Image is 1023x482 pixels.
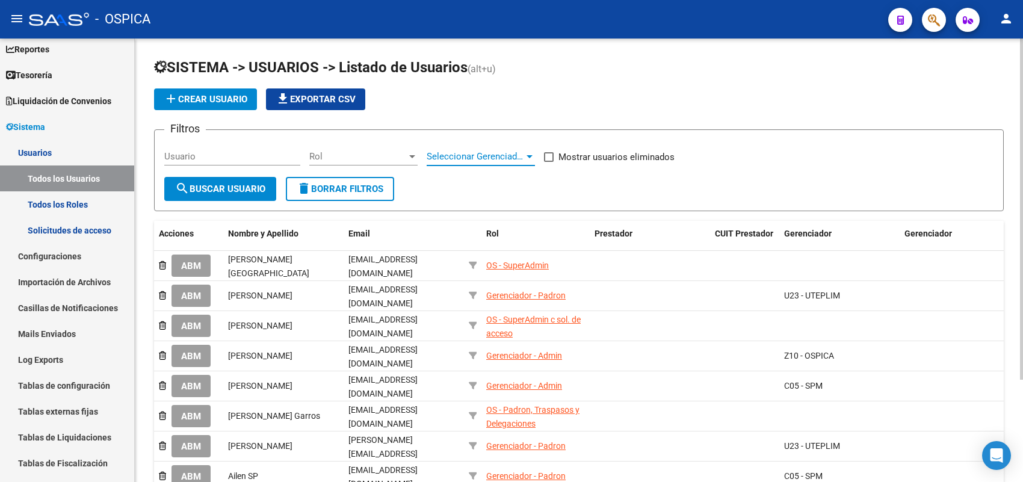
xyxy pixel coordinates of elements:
[228,411,320,421] span: [PERSON_NAME] Garros
[164,177,276,201] button: Buscar Usuario
[784,351,834,360] span: Z10 - OSPICA
[590,221,710,261] datatable-header-cell: Prestador
[344,221,464,261] datatable-header-cell: Email
[486,289,566,303] div: Gerenciador - Padron
[904,229,952,238] span: Gerenciador
[710,221,779,261] datatable-header-cell: CUIT Prestador
[266,88,365,110] button: Exportar CSV
[297,181,311,196] mat-icon: delete
[784,229,832,238] span: Gerenciador
[228,381,292,391] span: [PERSON_NAME]
[486,403,585,431] div: OS - Padron, Traspasos y Delegaciones
[228,471,258,481] span: Ailen SP
[348,285,418,308] span: [EMAIL_ADDRESS][DOMAIN_NAME]
[486,379,562,393] div: Gerenciador - Admin
[154,221,223,261] datatable-header-cell: Acciones
[6,43,49,56] span: Reportes
[164,120,206,137] h3: Filtros
[286,177,394,201] button: Borrar Filtros
[276,94,356,105] span: Exportar CSV
[309,151,407,162] span: Rol
[175,184,265,194] span: Buscar Usuario
[172,375,211,397] button: ABM
[779,221,900,261] datatable-header-cell: Gerenciador
[6,94,111,108] span: Liquidación de Convenios
[181,411,201,422] span: ABM
[595,229,632,238] span: Prestador
[172,345,211,367] button: ABM
[999,11,1013,26] mat-icon: person
[348,255,418,278] span: [EMAIL_ADDRESS][DOMAIN_NAME]
[982,441,1011,470] div: Open Intercom Messenger
[486,259,549,273] div: OS - SuperAdmin
[228,321,292,330] span: [PERSON_NAME]
[228,441,292,451] span: [PERSON_NAME]
[181,471,201,482] span: ABM
[481,221,590,261] datatable-header-cell: Rol
[172,255,211,277] button: ABM
[486,349,562,363] div: Gerenciador - Admin
[348,315,418,338] span: [EMAIL_ADDRESS][DOMAIN_NAME]
[228,229,298,238] span: Nombre y Apellido
[181,291,201,301] span: ABM
[558,150,675,164] span: Mostrar usuarios eliminados
[172,285,211,307] button: ABM
[348,345,418,368] span: [EMAIL_ADDRESS][DOMAIN_NAME]
[276,91,290,106] mat-icon: file_download
[172,315,211,337] button: ABM
[164,94,247,105] span: Crear Usuario
[154,59,468,76] span: SISTEMA -> USUARIOS -> Listado de Usuarios
[784,381,823,391] span: C05 - SPM
[297,184,383,194] span: Borrar Filtros
[175,181,190,196] mat-icon: search
[784,441,840,451] span: U23 - UTEPLIM
[348,375,418,398] span: [EMAIL_ADDRESS][DOMAIN_NAME]
[348,405,418,428] span: [EMAIL_ADDRESS][DOMAIN_NAME]
[172,405,211,427] button: ABM
[159,229,194,238] span: Acciones
[715,229,773,238] span: CUIT Prestador
[486,313,585,341] div: OS - SuperAdmin c sol. de acceso
[228,351,292,360] span: [PERSON_NAME]
[784,291,840,300] span: U23 - UTEPLIM
[427,151,524,162] span: Seleccionar Gerenciador
[486,439,566,453] div: Gerenciador - Padron
[164,91,178,106] mat-icon: add
[154,88,257,110] button: Crear Usuario
[228,291,292,300] span: [PERSON_NAME]
[181,441,201,452] span: ABM
[181,381,201,392] span: ABM
[900,221,1020,261] datatable-header-cell: Gerenciador
[95,6,150,32] span: - OSPICA
[348,229,370,238] span: Email
[6,120,45,134] span: Sistema
[181,351,201,362] span: ABM
[6,69,52,82] span: Tesorería
[181,261,201,271] span: ABM
[181,321,201,332] span: ABM
[228,255,309,278] span: [PERSON_NAME][GEOGRAPHIC_DATA]
[468,63,496,75] span: (alt+u)
[10,11,24,26] mat-icon: menu
[486,229,499,238] span: Rol
[172,435,211,457] button: ABM
[223,221,344,261] datatable-header-cell: Nombre y Apellido
[784,471,823,481] span: C05 - SPM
